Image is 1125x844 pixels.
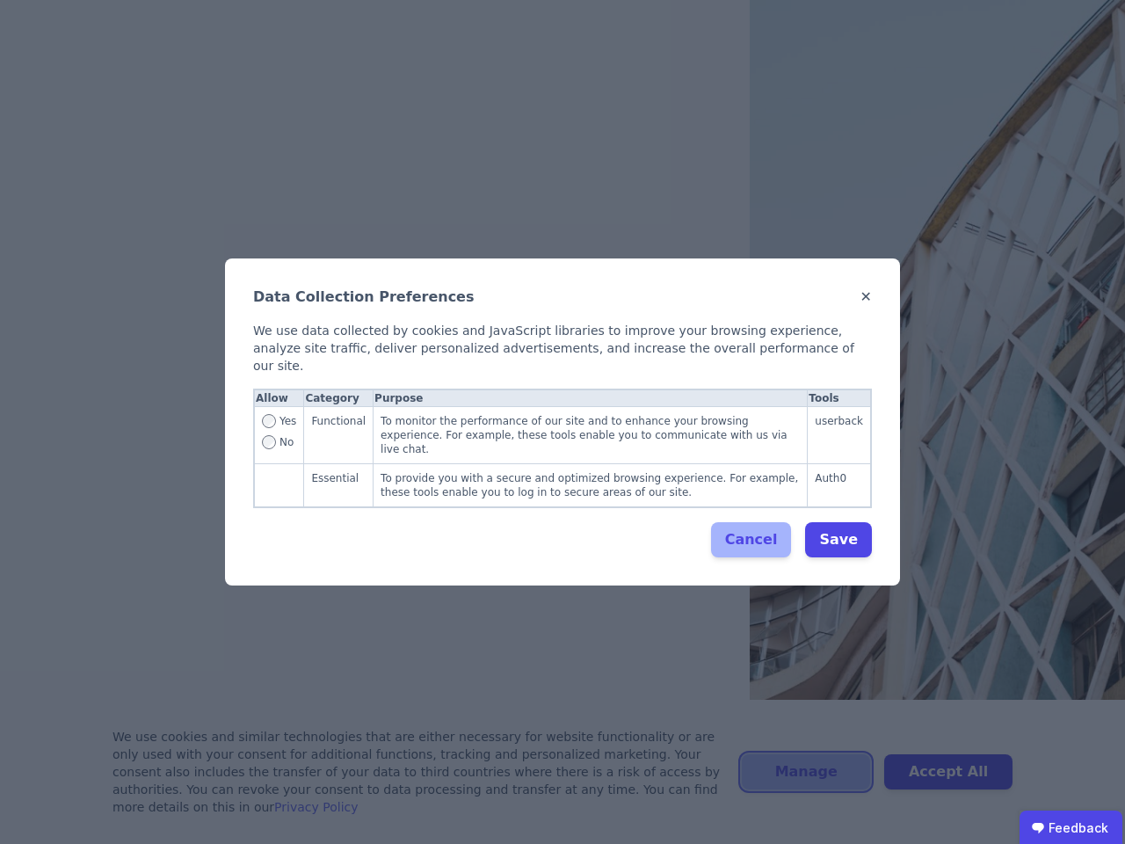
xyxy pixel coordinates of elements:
[253,287,475,308] h2: Data Collection Preferences
[805,522,872,557] button: Save
[374,407,808,464] td: To monitor the performance of our site and to enhance your browsing experience. For example, thes...
[255,390,304,407] th: Allow
[711,522,792,557] button: Cancel
[808,407,871,464] td: userback
[253,322,872,375] div: We use data collected by cookies and JavaScript libraries to improve your browsing experience, an...
[262,414,276,428] input: Allow Functional tracking
[279,435,294,449] span: No
[304,407,374,464] td: Functional
[262,435,276,449] input: Disallow Functional tracking
[860,287,872,308] button: ✕
[374,390,808,407] th: Purpose
[808,390,871,407] th: Tools
[304,390,374,407] th: Category
[374,464,808,507] td: To provide you with a secure and optimized browsing experience. For example, these tools enable y...
[279,414,296,435] span: Yes
[808,464,871,507] td: Auth0
[304,464,374,507] td: Essential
